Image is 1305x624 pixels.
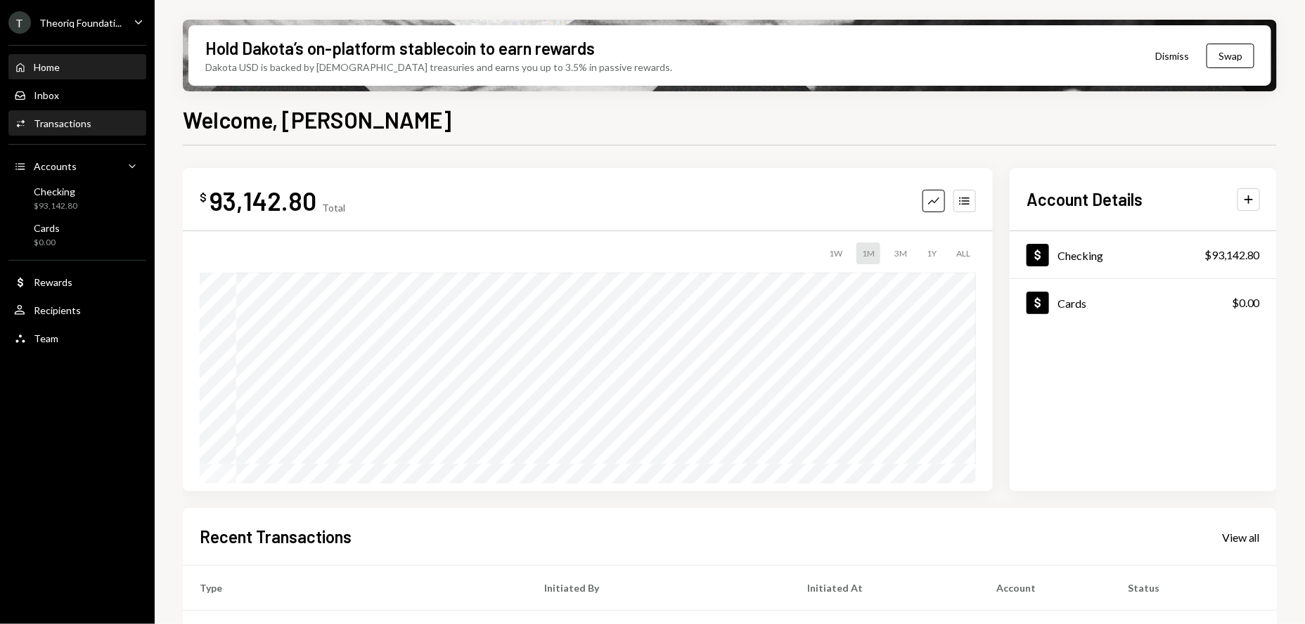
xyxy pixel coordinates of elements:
a: Rewards [8,269,146,294]
a: Checking$93,142.80 [1010,231,1277,278]
h2: Account Details [1027,188,1143,211]
h2: Recent Transactions [200,525,352,548]
a: Checking$93,142.80 [8,181,146,215]
div: Theoriq Foundati... [39,17,122,29]
div: Checking [34,186,77,197]
th: Initiated By [527,566,791,611]
th: Account [980,566,1111,611]
th: Type [183,566,527,611]
div: Recipients [34,304,81,316]
h1: Welcome, [PERSON_NAME] [183,105,451,134]
a: Transactions [8,110,146,136]
div: ALL [951,242,976,264]
a: Accounts [8,153,146,178]
div: Inbox [34,89,59,101]
div: 93,142.80 [210,185,316,216]
a: Home [8,54,146,79]
div: $93,142.80 [34,200,77,212]
div: 1Y [921,242,942,264]
div: Cards [1057,297,1086,310]
div: $0.00 [1232,294,1260,311]
th: Status [1111,566,1277,611]
a: Team [8,325,146,351]
div: $ [200,190,207,204]
div: 1M [856,242,880,264]
div: Checking [1057,249,1103,262]
a: Cards$0.00 [1010,279,1277,326]
div: 3M [889,242,913,264]
button: Dismiss [1138,39,1207,72]
th: Initiated At [791,566,980,611]
div: Home [34,61,60,73]
a: Cards$0.00 [8,218,146,252]
div: 1W [823,242,848,264]
a: Inbox [8,82,146,108]
button: Swap [1207,44,1254,68]
div: $0.00 [34,237,60,249]
div: T [8,11,31,34]
div: View all [1222,531,1260,545]
div: Hold Dakota’s on-platform stablecoin to earn rewards [205,37,595,60]
div: Team [34,332,58,344]
div: $93,142.80 [1204,247,1260,264]
a: Recipients [8,297,146,323]
div: Cards [34,222,60,234]
div: Rewards [34,276,72,288]
div: Dakota USD is backed by [DEMOGRAPHIC_DATA] treasuries and earns you up to 3.5% in passive rewards. [205,60,672,74]
div: Accounts [34,160,77,172]
div: Total [322,202,345,214]
div: Transactions [34,117,91,129]
a: View all [1222,529,1260,545]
